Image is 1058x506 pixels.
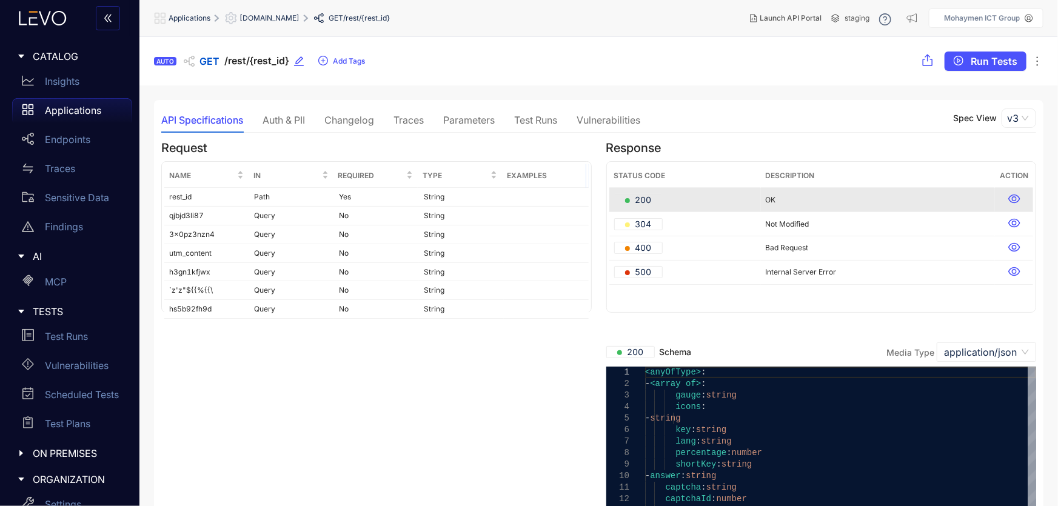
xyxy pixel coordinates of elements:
[625,266,651,278] span: 500
[224,55,289,67] span: /rest/{rest_id}
[711,494,716,504] span: :
[675,459,716,469] span: shortKey
[625,242,651,254] span: 400
[606,378,629,390] div: 2
[161,141,592,155] h4: Request
[577,115,640,125] div: Vulnerabilities
[691,425,695,434] span: :
[17,252,25,261] span: caret-right
[17,449,25,458] span: caret-right
[701,436,731,446] span: string
[33,306,122,317] span: TESTS
[45,331,88,342] p: Test Runs
[606,424,629,436] div: 6
[225,12,239,24] span: setting
[33,51,122,62] span: CATALOG
[324,115,374,125] div: Changelog
[249,164,333,188] th: In
[7,44,132,69] div: CATALOG
[12,185,132,215] a: Sensitive Data
[249,244,334,263] td: Query
[169,14,210,22] span: Applications
[154,57,176,65] div: AUTO
[45,418,90,429] p: Test Plans
[665,494,711,504] span: captchaId
[12,127,132,156] a: Endpoints
[645,367,701,377] span: <anyOfType>
[761,164,996,188] th: Description
[953,113,997,123] p: Spec View
[12,353,132,382] a: Vulnerabilities
[419,281,504,300] td: String
[103,13,113,24] span: double-left
[740,8,831,28] button: Launch API Portal
[164,188,249,207] td: rest_id
[17,307,25,316] span: caret-right
[45,163,75,174] p: Traces
[995,164,1033,188] th: Action
[12,270,132,299] a: MCP
[164,225,249,244] td: 3x0pz3nzn4
[606,482,629,493] div: 11
[696,436,701,446] span: :
[164,244,249,263] td: utm_content
[334,244,419,263] td: No
[706,390,736,400] span: string
[606,346,692,358] span: Schema
[249,225,334,244] td: Query
[1031,55,1043,67] span: ellipsis
[12,382,132,411] a: Scheduled Tests
[606,413,629,424] div: 5
[45,192,109,203] p: Sensitive Data
[338,169,404,182] span: Required
[971,56,1017,67] span: Run Tests
[502,164,586,188] th: Examples
[164,300,249,319] td: hs5b92fh9d
[334,263,419,282] td: No
[680,471,685,481] span: :
[7,244,132,269] div: AI
[419,207,504,225] td: String
[722,459,752,469] span: string
[334,281,419,300] td: No
[606,447,629,459] div: 8
[419,225,504,244] td: String
[164,207,249,225] td: qjbjd3li87
[423,169,488,182] span: Type
[169,169,235,182] span: Name
[645,471,650,481] span: -
[1007,109,1031,127] span: v3
[716,459,721,469] span: :
[716,494,746,504] span: number
[606,470,629,482] div: 10
[12,411,132,441] a: Test Plans
[419,300,504,319] td: String
[164,164,249,188] th: Name
[329,14,343,22] span: GET
[731,448,762,458] span: number
[12,156,132,185] a: Traces
[701,390,706,400] span: :
[45,389,119,400] p: Scheduled Tests
[249,188,334,207] td: Path
[944,343,1029,361] span: application/json
[606,401,629,413] div: 4
[686,471,716,481] span: string
[164,263,249,282] td: h3gn1kfjwx
[761,188,996,212] td: OK
[514,115,557,125] div: Test Runs
[675,402,701,411] span: icons
[606,367,629,378] div: 1
[760,14,822,22] span: Launch API Portal
[45,276,67,287] p: MCP
[334,225,419,244] td: No
[696,425,726,434] span: string
[164,281,249,300] td: `z'z"${{%{{\
[333,57,365,65] span: Add Tags
[333,164,418,188] th: Required
[645,413,650,423] span: -
[606,493,629,505] div: 12
[249,300,334,319] td: Query
[944,14,1020,22] p: Mohaymen ICT Group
